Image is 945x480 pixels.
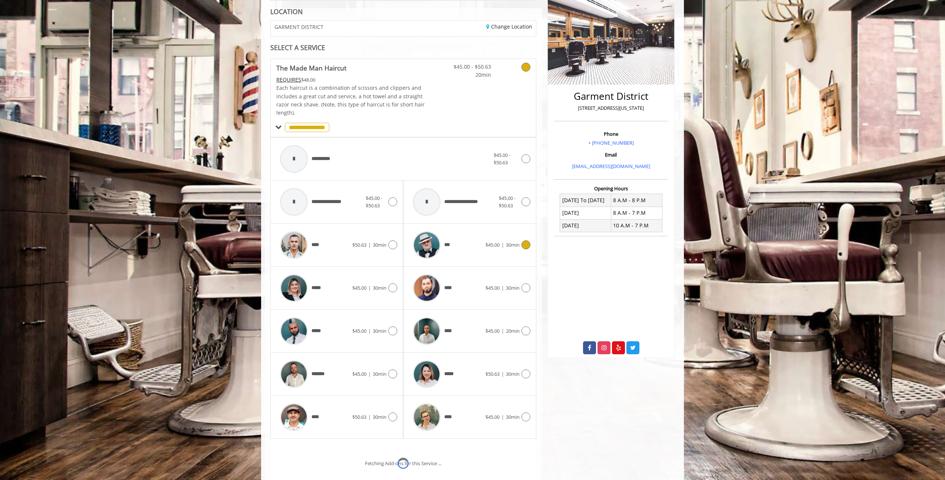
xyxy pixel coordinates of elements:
[447,63,491,71] span: $45.00 - $50.63
[494,152,510,166] span: $45.00 - $50.63
[554,186,668,191] h3: Opening Hours
[270,44,536,51] div: SELECT A SERVICE
[368,414,371,420] span: |
[368,328,371,334] span: |
[368,371,371,377] span: |
[501,371,504,377] span: |
[485,371,500,377] span: $50.63
[368,285,371,291] span: |
[352,328,366,334] span: $45.00
[373,328,386,334] span: 30min
[276,76,425,84] div: $48.00
[501,414,504,420] span: |
[560,207,611,219] td: [DATE]
[485,414,500,420] span: $45.00
[499,195,516,209] span: $45.00 - $50.63
[506,285,520,291] span: 30min
[276,76,301,83] span: This service needs some Advance to be paid before we block your appointment
[611,219,662,232] td: 10 A.M - 7 P.M
[506,414,520,420] span: 30min
[560,219,611,232] td: [DATE]
[352,371,366,377] span: $45.00
[588,139,634,146] a: + [PHONE_NUMBER]
[447,71,491,79] span: 20min
[274,24,323,30] span: GARMENT DISTRICT
[368,241,371,248] span: |
[373,414,386,420] span: 30min
[611,194,662,207] td: 8 A.M - 8 P.M
[276,84,425,116] span: Each haircut is a combination of scissors and clippers and includes a great cut and service, a ho...
[352,241,366,248] span: $50.63
[572,163,650,170] a: [EMAIL_ADDRESS][DOMAIN_NAME]
[366,195,382,209] span: $45.00 - $50.63
[506,241,520,248] span: 30min
[365,460,441,467] div: Fetching Add-ons for this Service ...
[352,285,366,291] span: $45.00
[373,285,386,291] span: 30min
[560,194,611,207] td: [DATE] To [DATE]
[501,241,504,248] span: |
[556,131,666,137] h3: Phone
[485,241,500,248] span: $45.00
[556,104,666,112] p: [STREET_ADDRESS][US_STATE]
[485,285,500,291] span: $45.00
[501,285,504,291] span: |
[373,241,386,248] span: 30min
[485,328,500,334] span: $45.00
[352,414,366,420] span: $50.63
[556,152,666,157] h3: Email
[486,23,532,30] a: Change Location
[556,91,666,102] h2: Garment District
[270,7,303,16] b: LOCATION
[373,371,386,377] span: 30min
[506,371,520,377] span: 30min
[276,63,346,73] b: The Made Man Haircut
[501,328,504,334] span: |
[506,328,520,334] span: 20min
[611,207,662,219] td: 8 A.M - 7 P.M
